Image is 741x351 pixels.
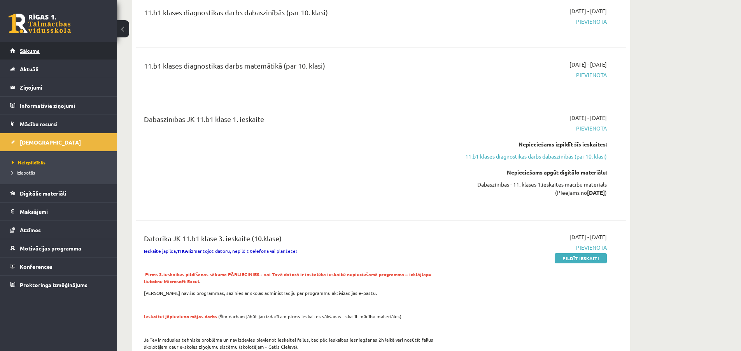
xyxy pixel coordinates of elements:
[10,97,107,115] a: Informatīvie ziņojumi
[569,233,607,241] span: [DATE] - [DATE]
[10,258,107,275] a: Konferences
[144,248,297,254] span: Ieskaite jāpilda, izmantojot datoru, nepildīt telefonā vai planšetē!
[12,169,35,176] span: Izlabotās
[460,152,607,161] a: 11.b1 klases diagnostikas darbs dabaszinībās (par 10. klasi)
[20,139,81,146] span: [DEMOGRAPHIC_DATA]
[20,226,41,233] span: Atzīmes
[10,115,107,133] a: Mācību resursi
[460,140,607,148] div: Nepieciešams izpildīt šīs ieskaites:
[555,253,607,263] a: Pildīt ieskaiti
[569,114,607,122] span: [DATE] - [DATE]
[144,289,448,296] p: [PERSON_NAME] nav šīs programmas, sazinies ar skolas administrāciju par programmu aktivizācijas e...
[144,271,431,284] span: Pirms 3.ieskaites pildīšanas sākuma PĀRLIECINIES - vai Tavā datorā ir instalēta ieskaitē nepiecie...
[460,18,607,26] span: Pievienota
[460,124,607,132] span: Pievienota
[20,281,88,288] span: Proktoringa izmēģinājums
[569,7,607,15] span: [DATE] - [DATE]
[9,14,71,33] a: Rīgas 1. Tālmācības vidusskola
[177,248,190,254] strong: TIKAI
[10,276,107,294] a: Proktoringa izmēģinājums
[12,159,46,166] span: Neizpildītās
[144,233,448,247] div: Datorika JK 11.b1 klase 3. ieskaite (10.klase)
[20,97,107,115] legend: Informatīvie ziņojumi
[10,184,107,202] a: Digitālie materiāli
[460,168,607,176] div: Nepieciešams apgūt digitālo materiālu:
[10,203,107,220] a: Maksājumi
[569,60,607,69] span: [DATE] - [DATE]
[20,190,66,197] span: Digitālie materiāli
[144,313,217,319] span: Ieskaitei jāpievieno mājas darbs
[20,203,107,220] legend: Maksājumi
[12,159,109,166] a: Neizpildītās
[144,7,448,21] div: 11.b1 klases diagnostikas darbs dabaszinībās (par 10. klasi)
[20,65,39,72] span: Aktuāli
[144,313,448,320] p: (Šim darbam jābūt jau izdarītam pirms ieskaites sākšanas - skatīt mācību materiālus)
[20,245,81,252] span: Motivācijas programma
[20,78,107,96] legend: Ziņojumi
[587,189,605,196] strong: [DATE]
[460,180,607,197] div: Dabaszinības - 11. klases 1.ieskaites mācību materiāls (Pieejams no )
[10,133,107,151] a: [DEMOGRAPHIC_DATA]
[144,271,431,284] strong: .
[12,169,109,176] a: Izlabotās
[460,71,607,79] span: Pievienota
[20,263,53,270] span: Konferences
[10,221,107,239] a: Atzīmes
[10,60,107,78] a: Aktuāli
[10,42,107,60] a: Sākums
[144,336,448,350] p: Ja Tev ir radusies tehniska problēma un nav izdevies pievienot ieskaitei failus, tad pēc ieskaite...
[144,114,448,128] div: Dabaszinības JK 11.b1 klase 1. ieskaite
[10,78,107,96] a: Ziņojumi
[460,243,607,252] span: Pievienota
[144,60,448,75] div: 11.b1 klases diagnostikas darbs matemātikā (par 10. klasi)
[20,120,58,127] span: Mācību resursi
[10,239,107,257] a: Motivācijas programma
[20,47,40,54] span: Sākums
